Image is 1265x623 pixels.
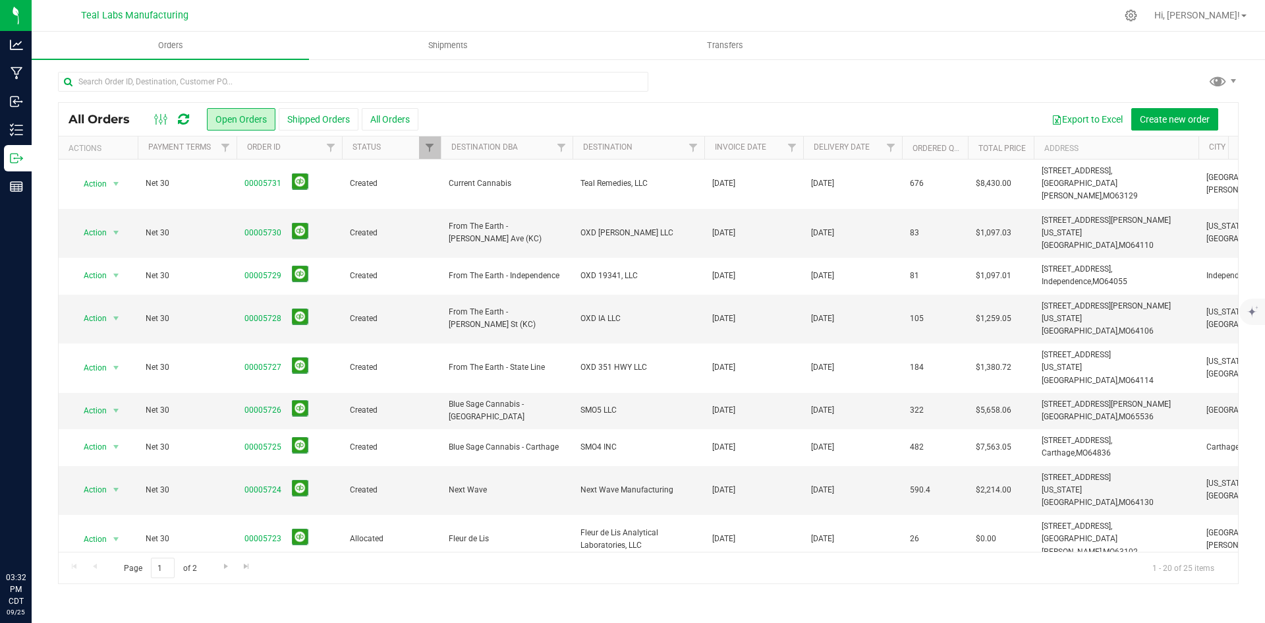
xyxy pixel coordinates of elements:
[1131,498,1154,507] span: 64130
[449,306,565,331] span: From The Earth - [PERSON_NAME] St (KC)
[1042,179,1117,200] span: [GEOGRAPHIC_DATA][PERSON_NAME],
[108,481,125,499] span: select
[108,223,125,242] span: select
[146,441,229,454] span: Net 30
[814,142,870,152] a: Delivery Date
[32,32,309,59] a: Orders
[910,533,919,545] span: 26
[72,438,107,456] span: Action
[10,38,23,51] inline-svg: Analytics
[910,227,919,239] span: 83
[1209,142,1225,152] a: City
[976,177,1011,190] span: $8,430.00
[712,270,735,282] span: [DATE]
[244,270,281,282] a: 00005729
[108,359,125,377] span: select
[580,441,696,454] span: SMO4 INC
[580,484,696,496] span: Next Wave Manufacturing
[146,484,229,496] span: Net 30
[976,227,1011,239] span: $1,097.03
[910,312,924,325] span: 105
[712,404,735,417] span: [DATE]
[146,361,229,374] span: Net 30
[350,441,433,454] span: Created
[244,227,281,239] a: 00005730
[712,227,735,239] span: [DATE]
[976,441,1011,454] span: $7,563.05
[151,558,175,578] input: 1
[350,312,433,325] span: Created
[1042,436,1112,445] span: [STREET_ADDRESS],
[207,108,275,131] button: Open Orders
[215,136,237,159] a: Filter
[1119,326,1131,336] span: MO
[1076,448,1088,458] span: MO
[811,533,834,545] span: [DATE]
[1042,166,1112,175] span: [STREET_ADDRESS],
[811,312,834,325] span: [DATE]
[1119,241,1131,250] span: MO
[551,136,573,159] a: Filter
[1092,277,1104,286] span: MO
[244,177,281,190] a: 00005731
[1119,498,1131,507] span: MO
[10,67,23,80] inline-svg: Manufacturing
[1103,547,1115,556] span: MO
[1142,558,1225,578] span: 1 - 20 of 25 items
[976,270,1011,282] span: $1,097.01
[146,404,229,417] span: Net 30
[1119,376,1131,385] span: MO
[1042,412,1119,421] span: [GEOGRAPHIC_DATA],
[244,484,281,496] a: 00005724
[350,404,433,417] span: Created
[449,361,565,374] span: From The Earth - State Line
[72,266,107,285] span: Action
[449,220,565,245] span: From The Earth - [PERSON_NAME] Ave (KC)
[811,227,834,239] span: [DATE]
[108,530,125,549] span: select
[72,175,107,193] span: Action
[451,142,518,152] a: Destination DBA
[976,484,1011,496] span: $2,214.00
[108,175,125,193] span: select
[580,361,696,374] span: OXD 351 HWY LLC
[781,136,803,159] a: Filter
[715,142,766,152] a: Invoice Date
[146,270,229,282] span: Net 30
[712,441,735,454] span: [DATE]
[108,309,125,328] span: select
[712,312,735,325] span: [DATE]
[910,361,924,374] span: 184
[1042,314,1119,336] span: [US_STATE][GEOGRAPHIC_DATA],
[580,227,696,239] span: OXD [PERSON_NAME] LLC
[580,270,696,282] span: OXD 19341, LLC
[140,40,201,51] span: Orders
[6,607,26,617] p: 09/25
[247,142,281,152] a: Order ID
[350,177,433,190] span: Created
[1042,534,1117,556] span: [GEOGRAPHIC_DATA][PERSON_NAME],
[148,142,211,152] a: Payment Terms
[1154,10,1240,20] span: Hi, [PERSON_NAME]!
[146,227,229,239] span: Net 30
[976,312,1011,325] span: $1,259.05
[913,144,963,153] a: Ordered qty
[350,361,433,374] span: Created
[72,359,107,377] span: Action
[350,270,433,282] span: Created
[1140,114,1210,125] span: Create new order
[712,533,735,545] span: [DATE]
[1131,108,1218,131] button: Create new order
[39,516,55,531] iframe: Resource center unread badge
[1088,448,1111,458] span: 64836
[449,270,565,282] span: From The Earth - Independence
[1119,412,1131,421] span: MO
[1131,412,1154,421] span: 65536
[811,270,834,282] span: [DATE]
[320,136,342,159] a: Filter
[910,270,919,282] span: 81
[910,177,924,190] span: 676
[81,10,188,21] span: Teal Labs Manufacturing
[10,95,23,108] inline-svg: Inbound
[976,404,1011,417] span: $5,658.06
